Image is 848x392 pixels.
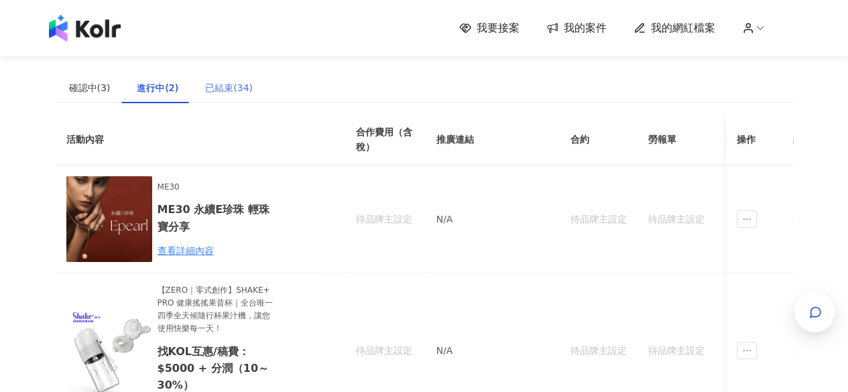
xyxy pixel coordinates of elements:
span: ellipsis [737,342,757,359]
h6: ME30 永續E珍珠 輕珠寶分享 [158,201,275,235]
span: 【ZERO｜零式創作】SHAKE+ PRO 健康搖搖果昔杯｜全台唯一四季全天候隨行杯果汁機，讓您使用快樂每一天！ [158,284,275,334]
div: 待品牌主設定 [356,212,415,226]
p: N/A [436,343,549,358]
span: ellipsis [737,210,757,228]
div: 待品牌主設定 [570,343,627,358]
th: 操作 [726,114,793,166]
div: 待品牌主設定 [648,343,705,358]
span: ME30 [158,181,275,194]
th: 其他附件 [715,114,774,166]
div: 待品牌主設定 [356,343,415,358]
div: 查看詳細內容 [158,243,275,258]
th: 勞報單 [638,114,715,166]
th: 合作費用（含稅） [345,114,426,166]
div: 待品牌主設定 [648,212,705,226]
img: ME30 永續E珍珠 系列輕珠寶 [66,176,152,262]
th: 活動內容 [56,114,324,166]
div: 待品牌主設定 [570,212,627,226]
span: 我的網紅檔案 [651,21,715,36]
a: 我要接案 [459,21,520,36]
img: logo [49,15,121,42]
div: 進行中(2) [137,80,178,95]
a: 我的網紅檔案 [633,21,715,36]
div: 已結束(34) [205,80,253,95]
p: N/A [436,212,549,226]
a: 我的案件 [546,21,607,36]
th: 推廣連結 [426,114,560,166]
span: 我要接案 [477,21,520,36]
div: 確認中(3) [69,80,111,95]
th: 合約 [560,114,638,166]
span: 我的案件 [564,21,607,36]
